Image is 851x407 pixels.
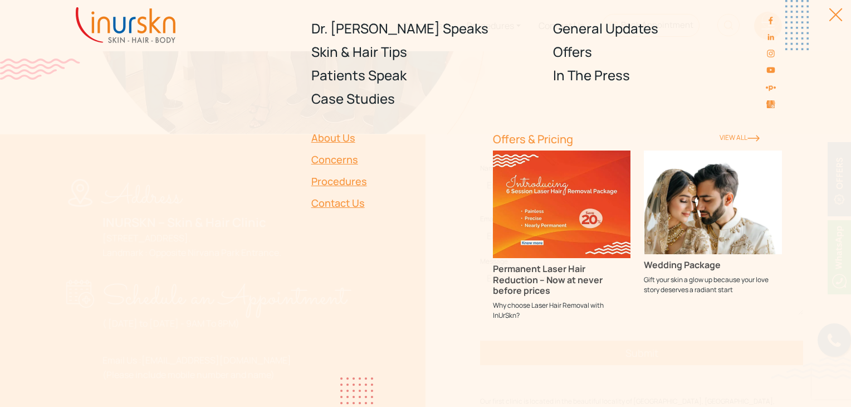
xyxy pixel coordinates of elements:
a: In The Press [553,64,782,87]
img: sejal-saheta-dermatologist [765,82,776,93]
a: View ALl [720,133,760,142]
p: Why choose Laser Hair Removal with InUrSkn? [493,301,631,321]
a: Dr. [PERSON_NAME] Speaks [311,17,540,40]
img: youtube [766,66,775,75]
h3: Wedding Package [644,260,782,270]
a: About Us [311,127,480,149]
p: Gift your skin a glow up because your love story deserves a radiant start [644,275,782,295]
img: facebook [766,16,775,25]
h6: Offers & Pricing [493,133,706,146]
h3: Permanent Laser Hair Reduction – Now at never before prices [493,264,631,296]
img: Skin-and-Hair-Clinic [766,100,775,108]
img: inurskn-logo [76,7,175,43]
a: Patients Speak [311,64,540,87]
a: Offers [553,40,782,64]
img: Permanent Laser Hair Reduction – Now at never before prices [493,151,631,258]
a: Contact Us [311,192,480,214]
img: orange-rightarrow [747,135,760,142]
img: Wedding Package [644,151,782,254]
img: instagram [766,49,775,58]
a: Procedures [311,171,480,192]
a: Case Studies [311,87,540,110]
img: linkedin [766,32,775,41]
a: Concerns [311,149,480,171]
a: General Updates [553,17,782,40]
a: Skin & Hair Tips [311,40,540,64]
